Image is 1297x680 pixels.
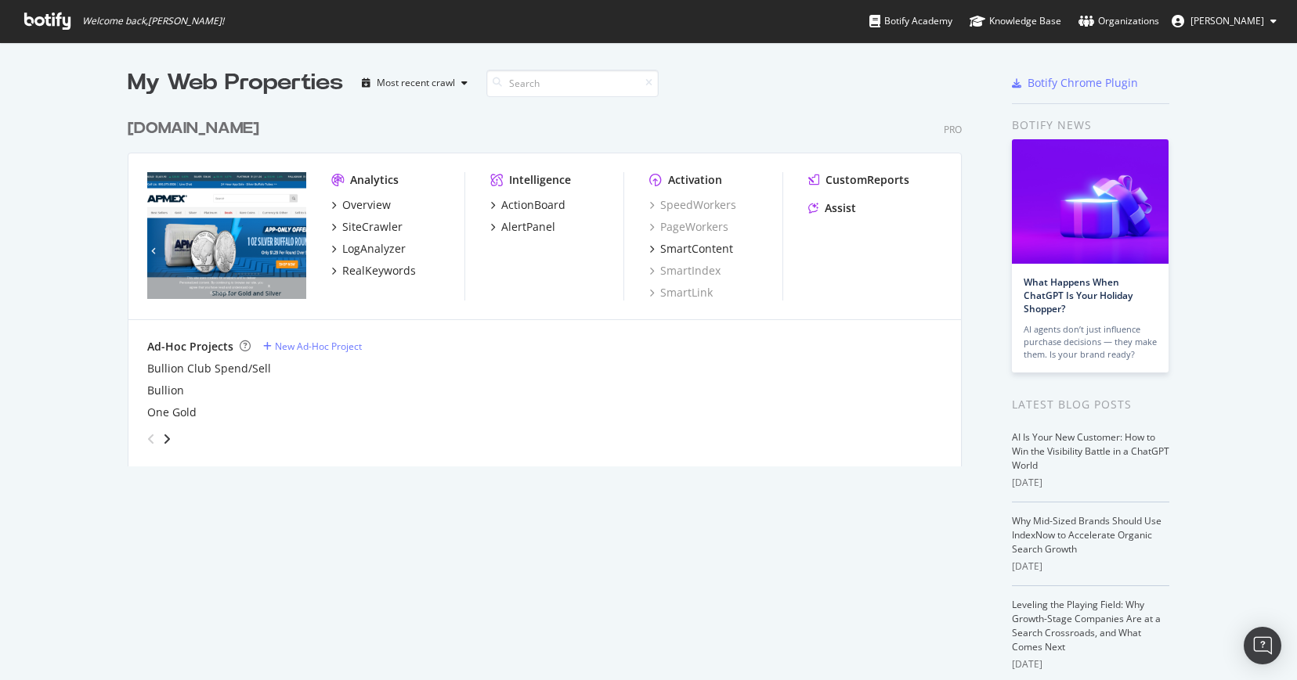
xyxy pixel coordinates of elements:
[350,172,399,188] div: Analytics
[128,117,266,140] a: [DOMAIN_NAME]
[128,67,343,99] div: My Web Properties
[147,172,306,299] img: APMEX.com
[1012,598,1161,653] a: Leveling the Playing Field: Why Growth-Stage Companies Are at a Search Crossroads, and What Comes...
[1159,9,1289,34] button: [PERSON_NAME]
[342,219,403,235] div: SiteCrawler
[161,431,172,447] div: angle-right
[808,172,909,188] a: CustomReports
[342,263,416,279] div: RealKeywords
[1012,559,1169,574] div: [DATE]
[342,241,406,257] div: LogAnalyzer
[331,219,403,235] a: SiteCrawler
[509,172,571,188] div: Intelligence
[82,15,224,27] span: Welcome back, [PERSON_NAME] !
[1012,430,1169,472] a: AI Is Your New Customer: How to Win the Visibility Battle in a ChatGPT World
[1244,627,1281,664] div: Open Intercom Messenger
[668,172,722,188] div: Activation
[944,123,962,136] div: Pro
[1012,139,1169,264] img: What Happens When ChatGPT Is Your Holiday Shopper?
[263,340,362,353] a: New Ad-Hoc Project
[331,197,391,213] a: Overview
[825,200,856,216] div: Assist
[128,99,974,466] div: grid
[1190,14,1264,27] span: Zachary Thompson
[147,405,197,420] a: One Gold
[501,197,565,213] div: ActionBoard
[141,426,161,452] div: angle-left
[660,241,733,257] div: SmartContent
[501,219,555,235] div: AlertPanel
[331,263,416,279] a: RealKeywords
[1012,657,1169,671] div: [DATE]
[1012,396,1169,413] div: Latest Blog Posts
[649,241,733,257] a: SmartContent
[869,13,952,29] div: Botify Academy
[1024,323,1157,361] div: AI agents don’t just influence purchase decisions — they make them. Is your brand ready?
[1078,13,1159,29] div: Organizations
[490,219,555,235] a: AlertPanel
[808,200,856,216] a: Assist
[1012,117,1169,134] div: Botify news
[342,197,391,213] div: Overview
[128,117,259,140] div: [DOMAIN_NAME]
[826,172,909,188] div: CustomReports
[147,361,271,376] a: Bullion Club Spend/Sell
[356,70,474,95] button: Most recent crawl
[1012,476,1169,490] div: [DATE]
[970,13,1061,29] div: Knowledge Base
[649,219,728,235] a: PageWorkers
[649,197,736,213] a: SpeedWorkers
[649,263,721,279] a: SmartIndex
[486,70,659,97] input: Search
[1012,514,1162,556] a: Why Mid-Sized Brands Should Use IndexNow to Accelerate Organic Search Growth
[1024,275,1133,315] a: What Happens When ChatGPT Is Your Holiday Shopper?
[147,383,184,398] a: Bullion
[275,340,362,353] div: New Ad-Hoc Project
[331,241,406,257] a: LogAnalyzer
[649,285,713,300] a: SmartLink
[147,339,233,354] div: Ad-Hoc Projects
[1012,75,1138,91] a: Botify Chrome Plugin
[490,197,565,213] a: ActionBoard
[377,78,455,88] div: Most recent crawl
[1028,75,1138,91] div: Botify Chrome Plugin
